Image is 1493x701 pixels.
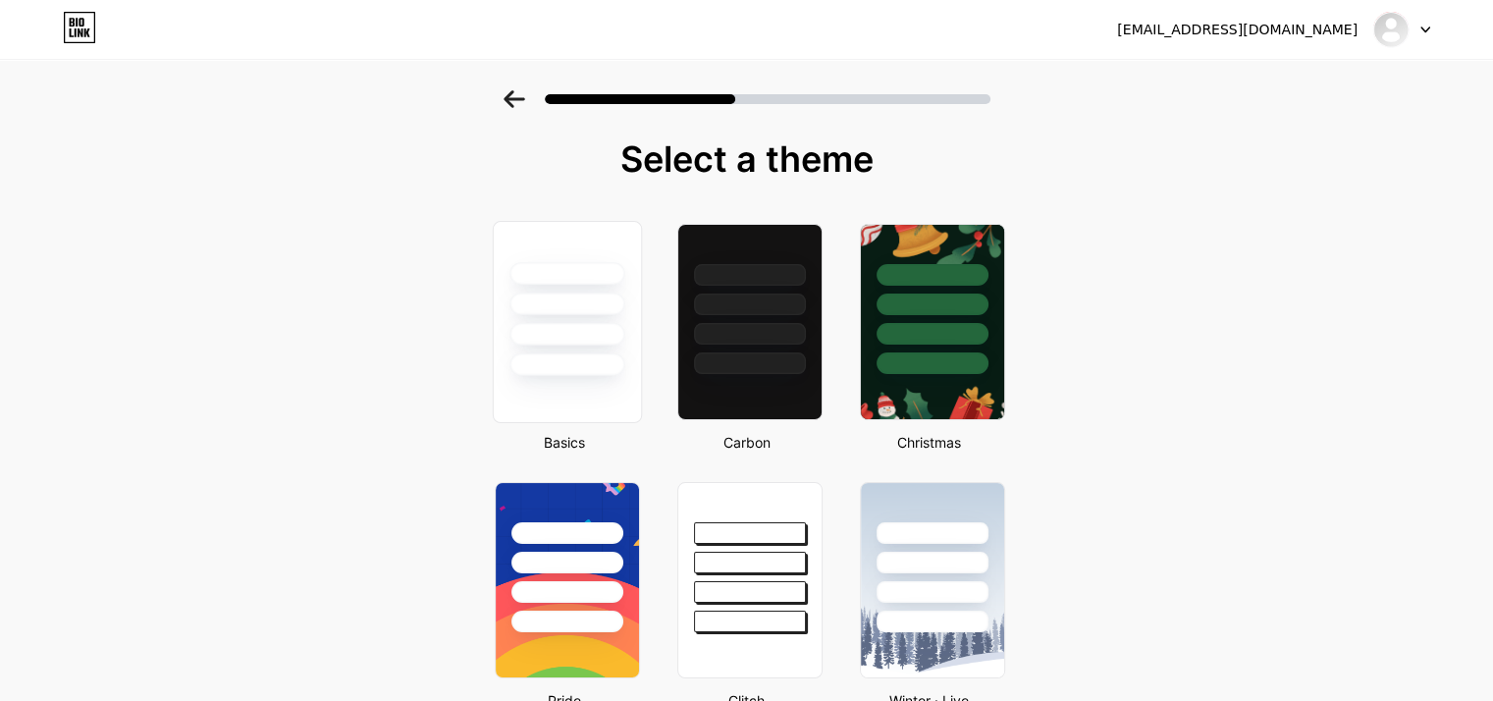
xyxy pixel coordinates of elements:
[489,432,640,453] div: Basics
[854,432,1005,453] div: Christmas
[487,139,1007,179] div: Select a theme
[671,432,823,453] div: Carbon
[1117,20,1358,40] div: [EMAIL_ADDRESS][DOMAIN_NAME]
[1372,11,1410,48] img: Factorys Deport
